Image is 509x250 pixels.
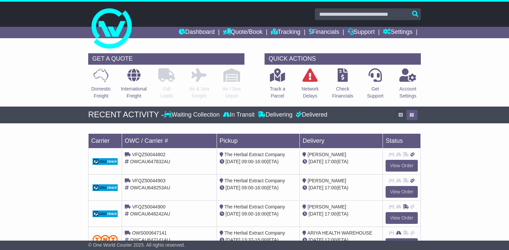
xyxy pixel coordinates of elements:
[220,158,297,165] div: - (ETA)
[164,111,221,119] div: Waiting Collection
[88,242,185,248] span: © One World Courier 2025. All rights reserved.
[130,237,170,243] span: OWCAU647141AU
[93,158,118,165] img: GetCarrierServiceDarkLogo
[93,235,118,244] img: TNT_Domestic.png
[242,237,253,243] span: 13:37
[325,211,336,216] span: 17:00
[132,178,166,183] span: VFQZ50044903
[226,159,240,164] span: [DATE]
[256,111,294,119] div: Delivering
[399,85,416,100] p: Account Settings
[226,185,240,190] span: [DATE]
[301,68,319,103] a: NetworkDelays
[221,111,256,119] div: In Transit
[220,210,297,217] div: - (ETA)
[399,68,417,103] a: AccountSettings
[302,210,380,217] div: (ETA)
[223,27,263,38] a: Quote/Book
[220,237,297,244] div: - (ETA)
[386,212,418,224] a: View Order
[325,185,336,190] span: 17:00
[226,211,240,216] span: [DATE]
[308,237,323,243] span: [DATE]
[308,211,323,216] span: [DATE]
[89,133,122,148] td: Carrier
[158,85,175,100] p: Full Loads
[383,133,421,148] td: Status
[383,27,412,38] a: Settings
[224,230,285,236] span: The Herbal Extract Company
[300,133,383,148] td: Delivery
[132,204,166,209] span: VFQZ50044900
[242,159,253,164] span: 09:00
[121,68,147,103] a: InternationalFreight
[301,85,319,100] p: Network Delays
[307,204,346,209] span: [PERSON_NAME]
[325,237,336,243] span: 17:00
[294,111,327,119] div: Delivered
[130,159,170,164] span: OWCAU647832AU
[242,211,253,216] span: 09:00
[367,85,384,100] p: Get Support
[325,159,336,164] span: 17:00
[332,85,353,100] p: Check Financials
[302,158,380,165] div: (ETA)
[226,237,240,243] span: [DATE]
[93,184,118,191] img: GetCarrierServiceDarkLogo
[242,185,253,190] span: 09:00
[367,68,384,103] a: GetSupport
[189,85,209,100] p: Air & Sea Freight
[255,185,267,190] span: 16:00
[88,110,164,120] div: RECENT ACTIVITY -
[302,237,380,244] div: (ETA)
[271,27,300,38] a: Tracking
[309,27,339,38] a: Financials
[132,152,166,157] span: VFQZ50044802
[255,211,267,216] span: 16:00
[88,53,244,65] div: GET A QUOTE
[307,152,346,157] span: [PERSON_NAME]
[91,85,111,100] p: Domestic Freight
[93,210,118,217] img: GetCarrierServiceDarkLogo
[130,211,170,216] span: OWCAU648242AU
[386,238,418,250] a: View Order
[132,230,167,236] span: OWS000647141
[302,184,380,191] div: (ETA)
[224,178,285,183] span: The Herbal Extract Company
[265,53,421,65] div: QUICK ACTIONS
[130,185,170,190] span: OWCAU648253AU
[217,133,300,148] td: Pickup
[332,68,353,103] a: CheckFinancials
[224,204,285,209] span: The Herbal Extract Company
[386,160,418,172] a: View Order
[255,159,267,164] span: 16:00
[122,133,217,148] td: OWC / Carrier #
[121,85,147,100] p: International Freight
[91,68,111,103] a: DomesticFreight
[348,27,375,38] a: Support
[224,152,285,157] span: The Herbal Extract Company
[307,178,346,183] span: [PERSON_NAME]
[223,85,241,100] p: Air / Sea Depot
[308,159,323,164] span: [DATE]
[255,237,267,243] span: 15:00
[179,27,215,38] a: Dashboard
[386,186,418,198] a: View Order
[270,85,285,100] p: Track a Parcel
[220,184,297,191] div: - (ETA)
[270,68,286,103] a: Track aParcel
[307,230,372,236] span: ARIYA HEALTH WAREHOUSE
[308,185,323,190] span: [DATE]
